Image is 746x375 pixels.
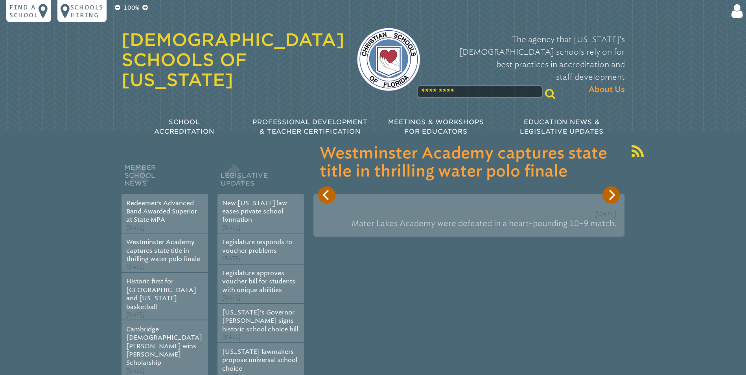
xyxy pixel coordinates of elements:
span: Meetings & Workshops for Educators [388,118,484,135]
p: Mater Lakes Academy were defeated in a heart-pounding 10–9 match. [321,215,617,232]
h2: Legislative Updates [217,162,304,194]
span: Education News & Legislative Updates [520,118,604,135]
a: [US_STATE]’s Governor [PERSON_NAME] signs historic school choice bill [222,309,298,333]
a: Redeemer’s Advanced Band Awarded Superior at State MPA [126,199,197,224]
h3: Westminster Academy captures state title in thrilling water polo finale [320,145,618,181]
a: Historic first for [GEOGRAPHIC_DATA] and [US_STATE] basketball [126,278,196,310]
span: [DATE] [222,294,241,301]
a: Legislature approves voucher bill for students with unique abilities [222,269,295,294]
span: [DATE] [126,224,145,231]
span: About Us [589,83,625,96]
a: [DEMOGRAPHIC_DATA] Schools of [US_STATE] [122,29,344,90]
span: [DATE] [126,264,145,270]
span: [DATE] [222,255,241,262]
a: Westminster Academy captures state title in thrilling water polo finale [126,238,200,263]
a: Legislature responds to voucher problems [222,238,292,254]
span: [DATE] [222,334,241,340]
h2: Member School News [122,162,208,194]
span: [DATE] [595,210,617,218]
a: Cambridge [DEMOGRAPHIC_DATA][PERSON_NAME] wins [PERSON_NAME] Scholarship [126,325,202,367]
p: The agency that [US_STATE]’s [DEMOGRAPHIC_DATA] schools rely on for best practices in accreditati... [433,33,625,96]
span: [DATE] [126,311,145,318]
p: Schools Hiring [70,3,103,19]
a: New [US_STATE] law eases private school formation [222,199,287,224]
span: [DATE] [222,224,241,231]
span: School Accreditation [154,118,214,135]
img: csf-logo-web-colors.png [357,28,420,91]
p: Find a school [9,3,39,19]
button: Next [602,186,620,204]
button: Previous [318,186,335,204]
p: 100% [122,3,141,13]
a: [US_STATE] lawmakers propose universal school choice [222,348,297,372]
span: Professional Development & Teacher Certification [252,118,367,135]
span: [DATE] [126,368,145,374]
